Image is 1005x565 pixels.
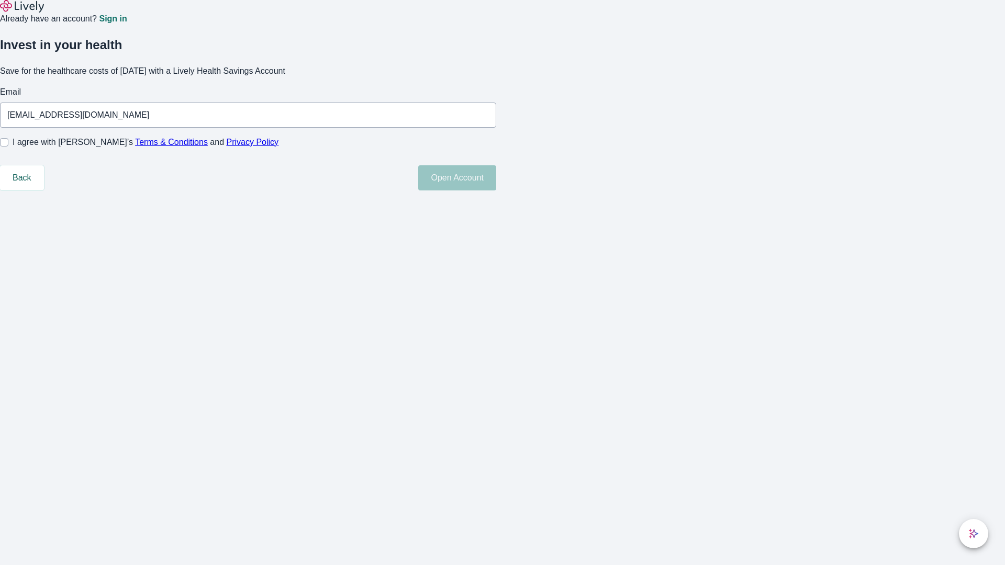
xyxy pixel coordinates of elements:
svg: Lively AI Assistant [968,528,979,539]
a: Terms & Conditions [135,138,208,146]
span: I agree with [PERSON_NAME]’s and [13,136,278,149]
a: Sign in [99,15,127,23]
a: Privacy Policy [227,138,279,146]
button: chat [959,519,988,548]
